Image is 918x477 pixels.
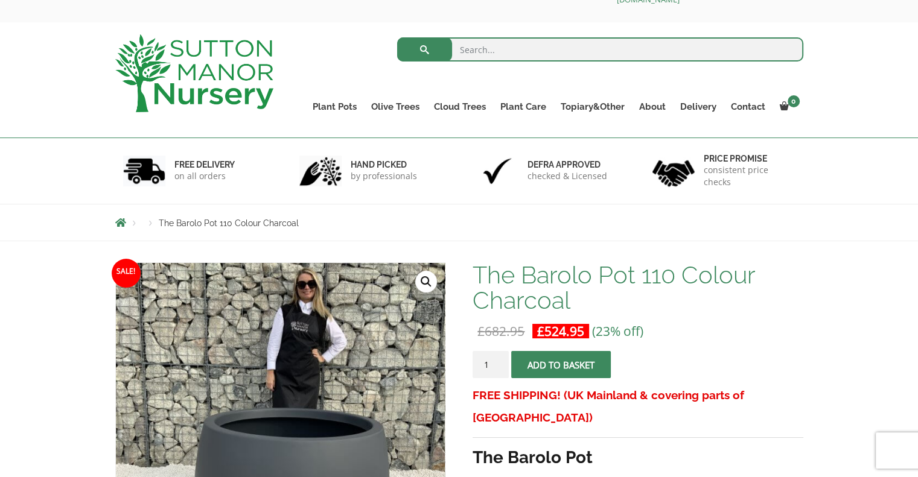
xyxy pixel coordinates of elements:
[477,323,485,340] span: £
[174,159,235,170] h6: FREE DELIVERY
[473,447,593,467] strong: The Barolo Pot
[773,98,803,115] a: 0
[299,156,342,186] img: 2.jpg
[174,170,235,182] p: on all orders
[592,323,643,340] span: (23% off)
[415,271,437,292] a: View full-screen image gallery
[632,98,673,115] a: About
[115,34,273,112] img: logo
[511,351,611,378] button: Add to basket
[652,153,695,189] img: 4.jpg
[473,384,803,429] h3: FREE SHIPPING! (UK Mainland & covering parts of [GEOGRAPHIC_DATA])
[159,218,299,228] span: The Barolo Pot 110 Colour Charcoal
[473,351,509,378] input: Product quantity
[493,98,553,115] a: Plant Care
[528,159,607,170] h6: Defra approved
[305,98,364,115] a: Plant Pots
[537,323,584,340] bdi: 524.95
[476,156,518,186] img: 3.jpg
[427,98,493,115] a: Cloud Trees
[528,170,607,182] p: checked & Licensed
[351,170,417,182] p: by professionals
[477,323,524,340] bdi: 682.95
[473,262,803,313] h1: The Barolo Pot 110 Colour Charcoal
[704,164,795,188] p: consistent price checks
[112,259,141,288] span: Sale!
[788,95,800,107] span: 0
[123,156,165,186] img: 1.jpg
[537,323,544,340] span: £
[351,159,417,170] h6: hand picked
[364,98,427,115] a: Olive Trees
[553,98,632,115] a: Topiary&Other
[724,98,773,115] a: Contact
[115,218,803,227] nav: Breadcrumbs
[673,98,724,115] a: Delivery
[704,153,795,164] h6: Price promise
[397,37,803,62] input: Search...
